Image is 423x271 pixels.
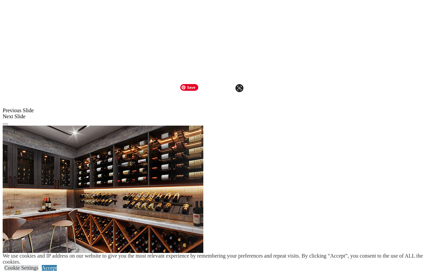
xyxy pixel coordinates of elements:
button: Click here to pause slide show [3,123,8,125]
span: Save [180,84,198,91]
div: Previous Slide [3,108,420,114]
a: Cookie Settings [4,265,38,271]
a: Accept [42,265,57,271]
img: Banner for mobile view [3,126,203,260]
div: Next Slide [3,114,420,120]
div: We use cookies and IP address on our website to give you the most relevant experience by remember... [3,253,423,265]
